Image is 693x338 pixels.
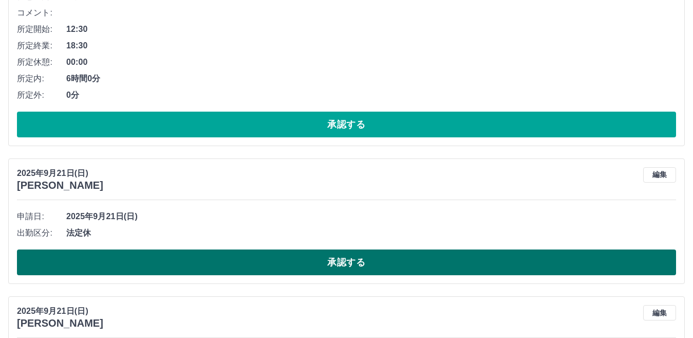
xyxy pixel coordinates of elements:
[17,210,66,223] span: 申請日:
[17,89,66,101] span: 所定外:
[643,305,676,321] button: 編集
[17,23,66,35] span: 所定開始:
[17,73,66,85] span: 所定内:
[66,73,676,85] span: 6時間0分
[643,167,676,183] button: 編集
[17,56,66,68] span: 所定休憩:
[17,112,676,137] button: 承認する
[66,210,676,223] span: 2025年9月21日(日)
[17,227,66,239] span: 出勤区分:
[17,167,103,180] p: 2025年9月21日(日)
[17,250,676,275] button: 承認する
[17,40,66,52] span: 所定終業:
[17,7,66,19] span: コメント:
[66,23,676,35] span: 12:30
[17,180,103,191] h3: [PERSON_NAME]
[66,56,676,68] span: 00:00
[17,317,103,329] h3: [PERSON_NAME]
[66,40,676,52] span: 18:30
[66,89,676,101] span: 0分
[66,227,676,239] span: 法定休
[17,305,103,317] p: 2025年9月21日(日)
